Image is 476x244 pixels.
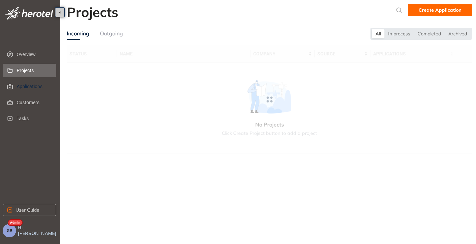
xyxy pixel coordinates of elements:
span: Create Application [419,6,461,14]
span: Hi, [PERSON_NAME] [18,225,57,236]
div: Incoming [67,29,89,38]
h2: Projects [67,4,118,20]
span: User Guide [16,206,39,214]
div: Outgoing [100,29,123,38]
span: GB [7,228,12,233]
span: Applications [17,80,51,93]
span: Tasks [17,112,51,125]
span: Projects [17,64,51,77]
div: In process [384,29,414,38]
button: GB [3,224,16,237]
span: Customers [17,96,51,109]
img: logo [5,7,53,20]
div: Completed [414,29,445,38]
span: Overview [17,48,51,61]
div: All [372,29,384,38]
div: Archived [445,29,471,38]
button: Create Application [408,4,472,16]
button: User Guide [3,204,56,216]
